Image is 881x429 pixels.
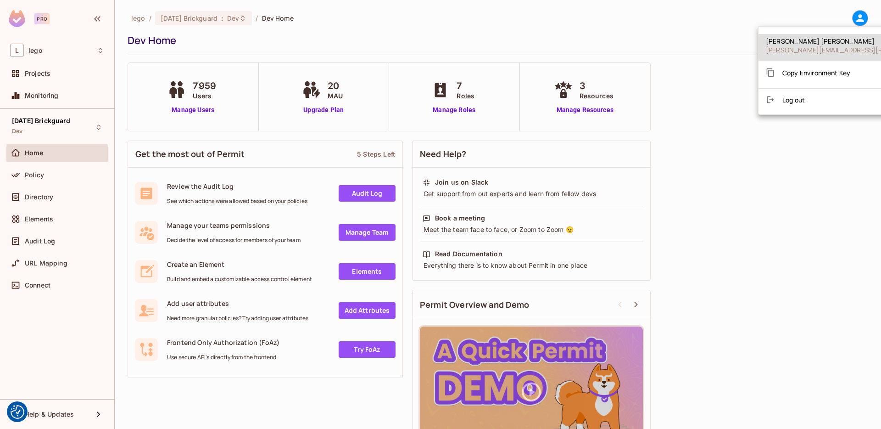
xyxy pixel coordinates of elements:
button: Consent Preferences [11,405,24,419]
span: Log out [782,96,805,104]
img: Revisit consent button [11,405,24,419]
span: Copy Environment Key [782,68,850,77]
